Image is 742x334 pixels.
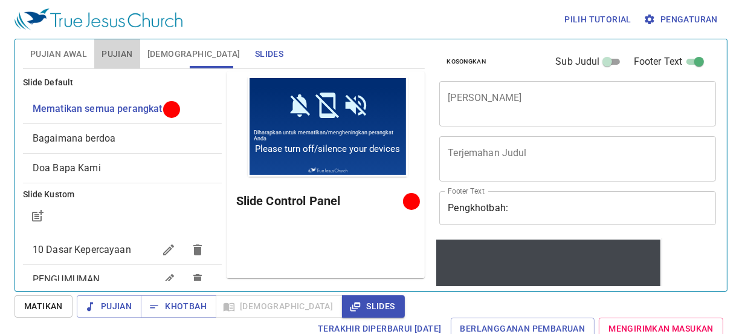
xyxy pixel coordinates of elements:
span: Khotbah [150,299,207,314]
span: [object Object] [33,162,101,174]
img: True Jesus Church [15,8,182,30]
div: 10 Dasar Kepercayaan [23,235,222,264]
span: Diharapkan untuk mematikan/mengheningkan perangkat Anda [6,53,155,65]
div: PENGUMUMAN [23,265,222,294]
span: Pujian Awal [30,47,87,62]
span: Pujian [86,299,132,314]
h6: Slide Default [23,76,222,90]
div: Bagaimana berdoa [23,124,222,153]
button: Kosongkan [439,54,493,69]
h6: Slide Control Panel [236,191,408,211]
span: 10 Dasar Kepercayaan [33,244,131,255]
img: True Jesus Church [60,91,99,96]
h6: Slide Kustom [23,188,222,201]
button: Khotbah [141,295,216,318]
span: [DEMOGRAPHIC_DATA] [147,47,240,62]
span: Footer Text [634,54,683,69]
span: Pilih tutorial [564,12,631,27]
span: Sub Judul [555,54,599,69]
div: Doa Bapa Kami [23,154,222,183]
span: Pujian [102,47,132,62]
span: Matikan [24,299,63,314]
span: PENGUMUMAN [33,273,100,285]
span: [object Object] [33,133,115,144]
span: Slides [352,299,395,314]
span: Kosongkan [447,56,486,67]
button: Pilih tutorial [560,8,636,31]
button: Slides [342,295,404,318]
div: Mematikan semua perangkat [23,94,222,123]
span: Slides [255,47,283,62]
button: Matikan [15,295,73,318]
span: Please turn off/silence your devices [8,67,153,78]
button: Pujian [77,295,141,318]
span: Pengaturan [646,12,718,27]
span: [object Object] [33,103,163,114]
button: Pengaturan [641,8,723,31]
